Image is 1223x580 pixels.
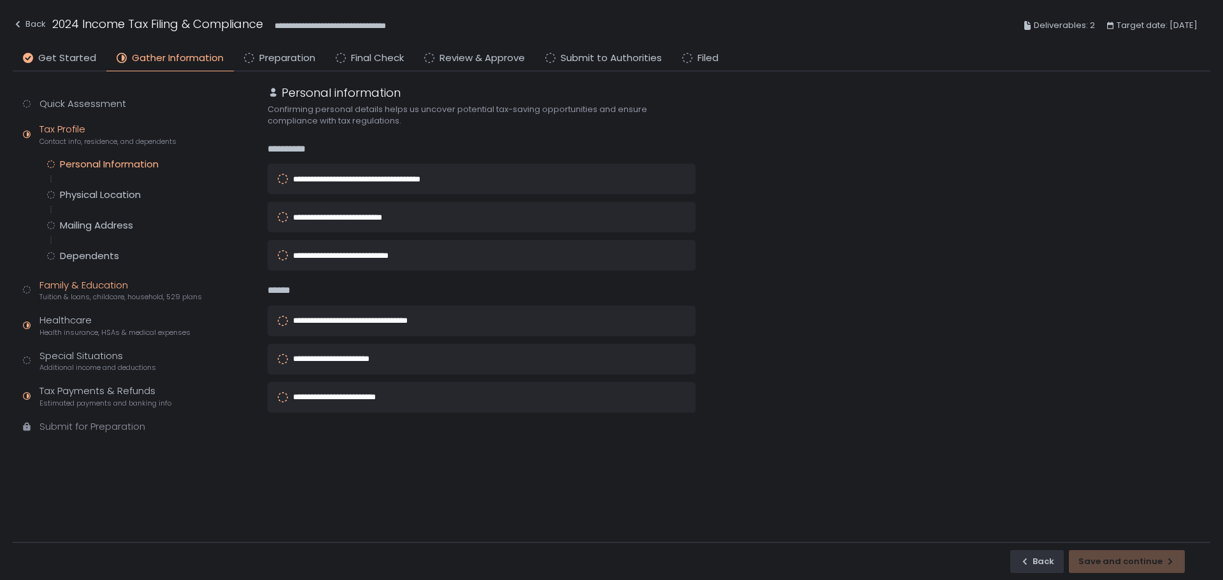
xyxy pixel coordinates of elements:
span: Additional income and deductions [39,363,156,372]
span: Health insurance, HSAs & medical expenses [39,328,190,337]
div: Physical Location [60,188,141,201]
span: Get Started [38,51,96,66]
div: Family & Education [39,278,202,302]
div: Confirming personal details helps us uncover potential tax-saving opportunities and ensure compli... [268,104,696,127]
span: Preparation [259,51,315,66]
span: Submit to Authorities [561,51,662,66]
span: Gather Information [132,51,224,66]
span: Review & Approve [440,51,525,66]
div: Back [13,17,46,32]
h1: 2024 Income Tax Filing & Compliance [52,15,263,32]
button: Back [13,15,46,36]
span: Filed [697,51,719,66]
h1: Personal information [282,84,401,101]
div: Submit for Preparation [39,420,145,434]
button: Back [1010,550,1064,573]
span: Final Check [351,51,404,66]
div: Back [1020,556,1054,567]
span: Tuition & loans, childcare, household, 529 plans [39,292,202,302]
div: Personal Information [60,158,159,171]
span: Deliverables: 2 [1034,18,1095,33]
span: Estimated payments and banking info [39,399,171,408]
div: Dependents [60,250,119,262]
div: Quick Assessment [39,97,126,111]
span: Contact info, residence, and dependents [39,137,176,146]
span: Target date: [DATE] [1117,18,1198,33]
div: Healthcare [39,313,190,337]
div: Tax Profile [39,122,176,146]
div: Mailing Address [60,219,133,232]
div: Special Situations [39,349,156,373]
div: Tax Payments & Refunds [39,384,171,408]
